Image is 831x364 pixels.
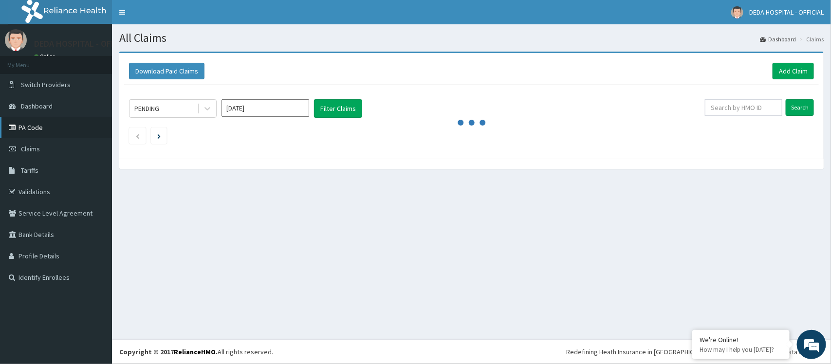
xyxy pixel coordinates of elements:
svg: audio-loading [457,108,486,137]
div: PENDING [134,104,159,113]
img: User Image [731,6,743,18]
input: Search [786,99,814,116]
input: Select Month and Year [222,99,309,117]
a: Online [34,53,57,60]
span: Dashboard [21,102,53,110]
p: DEDA HOSPITAL - OFFICIAL [34,39,134,48]
div: Redefining Heath Insurance in [GEOGRAPHIC_DATA] using Telemedicine and Data Science! [566,347,824,357]
input: Search by HMO ID [705,99,782,116]
a: Add Claim [773,63,814,79]
strong: Copyright © 2017 . [119,347,218,356]
div: We're Online! [700,335,782,344]
p: How may I help you today? [700,346,782,354]
img: User Image [5,29,27,51]
span: Tariffs [21,166,38,175]
footer: All rights reserved. [112,339,831,364]
h1: All Claims [119,32,824,44]
button: Filter Claims [314,99,362,118]
span: DEDA HOSPITAL - OFFICIAL [749,8,824,17]
a: Dashboard [760,35,796,43]
span: Claims [21,145,40,153]
li: Claims [797,35,824,43]
span: Switch Providers [21,80,71,89]
button: Download Paid Claims [129,63,204,79]
a: Previous page [135,131,140,140]
a: RelianceHMO [174,347,216,356]
a: Next page [157,131,161,140]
